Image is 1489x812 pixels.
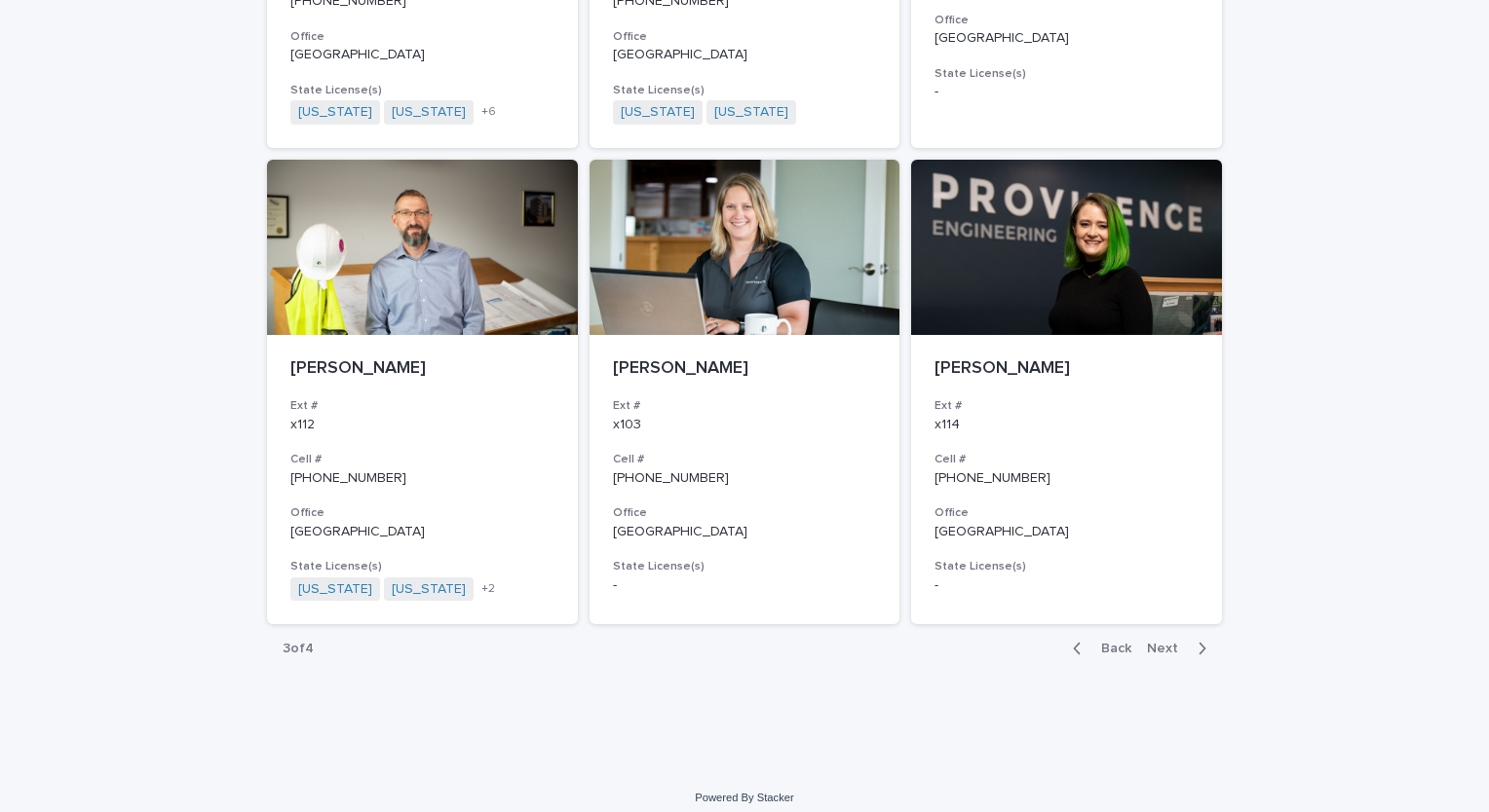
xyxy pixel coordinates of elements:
[290,418,315,431] a: x112
[613,505,877,521] h3: Office
[1057,640,1139,657] button: Back
[481,583,495,595] span: + 2
[695,792,793,803] a: Powered By Stacker
[290,471,406,485] a: [PHONE_NUMBER]
[290,524,554,540] p: [GEOGRAPHIC_DATA]
[935,84,1199,100] p: -
[613,559,877,574] h3: State License(s)
[298,104,372,121] a: [US_STATE]
[935,524,1199,540] p: [GEOGRAPHIC_DATA]
[613,452,877,467] h3: Cell #
[935,452,1199,467] h3: Cell #
[935,66,1199,82] h3: State License(s)
[613,29,877,45] h3: Office
[935,505,1199,521] h3: Office
[935,418,960,431] a: x114
[290,505,554,521] h3: Office
[613,398,877,414] h3: Ext #
[613,47,877,63] p: [GEOGRAPHIC_DATA]
[714,104,788,121] a: [US_STATE]
[621,104,695,121] a: [US_STATE]
[935,559,1199,574] h3: State License(s)
[935,358,1199,380] p: [PERSON_NAME]
[392,581,466,598] a: [US_STATE]
[935,577,1199,594] p: -
[392,104,466,121] a: [US_STATE]
[290,559,554,574] h3: State License(s)
[290,358,554,380] p: [PERSON_NAME]
[1089,642,1131,655] span: Back
[290,452,554,467] h3: Cell #
[1147,642,1190,655] span: Next
[613,577,877,594] p: -
[935,13,1199,28] h3: Office
[481,106,496,118] span: + 6
[290,83,554,98] h3: State License(s)
[290,47,554,63] p: [GEOGRAPHIC_DATA]
[935,471,1050,485] a: [PHONE_NUMBER]
[613,524,877,540] p: [GEOGRAPHIC_DATA]
[935,398,1199,414] h3: Ext #
[911,160,1222,625] a: [PERSON_NAME]Ext #x114Cell #[PHONE_NUMBER]Office[GEOGRAPHIC_DATA]State License(s)-
[267,160,578,625] a: [PERSON_NAME]Ext #x112Cell #[PHONE_NUMBER]Office[GEOGRAPHIC_DATA]State License(s)[US_STATE] [US_S...
[1139,640,1222,657] button: Next
[935,30,1199,47] p: [GEOGRAPHIC_DATA]
[267,625,329,673] p: 3 of 4
[290,398,554,414] h3: Ext #
[290,29,554,45] h3: Office
[298,581,372,598] a: [US_STATE]
[590,160,900,625] a: [PERSON_NAME]Ext #x103Cell #[PHONE_NUMBER]Office[GEOGRAPHIC_DATA]State License(s)-
[613,418,641,431] a: x103
[613,471,729,485] a: [PHONE_NUMBER]
[613,358,877,380] p: [PERSON_NAME]
[613,83,877,98] h3: State License(s)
